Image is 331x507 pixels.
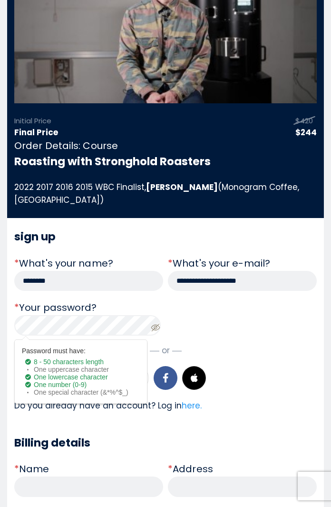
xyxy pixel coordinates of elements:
[168,256,317,271] div: What's your e-mail?
[14,399,317,412] div: Do you already have an account? Log in
[34,366,109,373] span: One uppercase character
[34,358,104,366] span: 8 - 50 characters length
[295,127,317,138] span: $244
[168,462,317,477] div: Address
[295,116,313,126] span: $420
[14,256,163,271] div: What's your name?
[182,400,202,411] span: here.
[22,347,140,355] div: Password must have:
[14,462,163,477] div: Name
[34,373,108,381] span: One lowercase character
[34,388,128,396] span: One special character (&*%^$_)
[162,344,170,357] span: or
[146,181,218,193] b: [PERSON_NAME]
[14,139,317,153] div: Order Details: Course
[14,115,51,126] p: Initial Price
[14,301,97,314] label: Your password?
[14,155,317,169] h3: Roasting with Stronghold Roasters
[14,127,58,138] strong: Final Price
[34,381,87,388] span: One number (0-9)
[14,230,317,244] h3: sign up
[14,181,317,206] div: 2022 2017 2016 2015 WBC Finalist, (Monogram Coffee, [GEOGRAPHIC_DATA])
[14,436,317,450] h3: Billing details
